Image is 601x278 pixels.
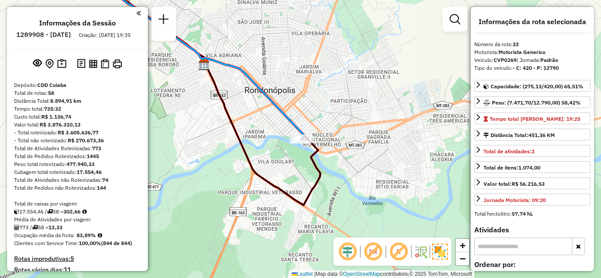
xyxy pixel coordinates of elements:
span: Ocultar deslocamento [337,241,358,262]
button: Imprimir Rotas [111,58,124,70]
span: − [460,253,465,264]
a: Exibir filtros [446,11,464,28]
div: Tipo do veículo: [474,64,590,72]
strong: 2 [531,148,535,155]
strong: 58 [48,90,54,96]
strong: R$ 270.673,36 [68,137,104,144]
div: Valor total: [14,121,141,129]
a: Capacidade: (275,13/420,00) 65,51% [474,80,590,92]
div: Custo total: [14,113,141,121]
strong: 477.940,33 [66,161,95,167]
div: - Total não roteirizado: [14,137,141,144]
img: Fluxo de ruas [414,245,428,259]
div: Veículo: [474,56,590,64]
i: Cubagem total roteirizado [14,209,19,214]
div: Total de Pedidos não Roteirizados: [14,184,141,192]
i: Total de rotas [32,225,38,230]
div: Total de Atividades não Roteirizadas: [14,176,141,184]
a: Nova sessão e pesquisa [155,11,172,30]
strong: 74 [102,177,108,183]
strong: CVP0J69 [494,57,517,63]
div: Valor total: [484,180,545,188]
strong: 302,66 [63,208,81,215]
a: Jornada Motorista: 09:20 [474,194,590,206]
div: Total hectolitro: [474,210,590,218]
strong: R$ 1.136,74 [41,113,71,120]
strong: 8.894,91 km [50,97,81,104]
span: + [460,240,465,251]
a: Leaflet [292,271,313,277]
strong: 11 [64,266,71,274]
div: 773 / 58 = [14,224,141,231]
button: Logs desbloquear sessão [75,57,87,71]
strong: 144 [97,184,106,191]
img: Exibir/Ocultar setores [432,244,448,260]
span: Tempo total [PERSON_NAME]: 19:25 [490,116,580,122]
div: Map data © contributors,© 2025 TomTom, Microsoft [290,271,474,278]
button: Exibir sessão original [31,57,44,71]
i: Meta Caixas/viagem: 224,22 Diferença: 78,44 [82,209,87,214]
span: Capacidade: (275,13/420,00) 65,51% [491,83,583,90]
a: Tempo total [PERSON_NAME]: 19:25 [474,112,590,124]
span: | [314,271,315,277]
strong: R$ 3.605.636,77 [58,129,99,136]
img: CDD Rondonópolis [198,59,210,71]
span: Ocupação média da frota: [14,232,75,238]
div: Tempo total: [14,105,141,113]
div: Número da rota: [474,40,590,48]
h4: Rotas vários dias: [14,266,141,274]
strong: 773 [92,145,101,152]
div: Distância Total: [484,131,555,139]
div: Total de Pedidos Roteirizados: [14,152,141,160]
strong: 57,74 hL [512,210,533,217]
strong: 1.074,00 [518,164,540,171]
button: Centralizar mapa no depósito ou ponto de apoio [44,57,55,71]
a: OpenStreetMap [343,271,381,277]
em: Média calculada utilizando a maior ocupação (%Peso ou %Cubagem) de cada rota da sessão. Rotas cro... [98,233,102,238]
strong: 83,89% [77,232,96,238]
strong: Motorista Generico [498,49,546,55]
div: - Total roteirizado: [14,129,141,137]
span: Exibir NR [363,241,384,262]
div: Peso total roteirizado: [14,160,141,168]
div: Média de Atividades por viagem: [14,216,141,224]
div: Total de itens: [484,164,540,172]
strong: (844 de 844) [101,240,132,246]
strong: Padrão [540,57,558,63]
div: Depósito: [14,81,141,89]
strong: 1445 [87,153,99,159]
strong: 735:32 [44,105,61,112]
button: Painel de Sugestão [55,57,68,71]
div: Total de Atividades Roteirizadas: [14,144,141,152]
a: Zoom out [456,252,469,265]
label: Ordenar por: [474,259,590,270]
a: Total de itens:1.074,00 [474,161,590,173]
a: Zoom in [456,239,469,252]
span: Clientes com Service Time: [14,240,79,246]
strong: 100,00% [79,240,101,246]
strong: R$ 3.876.310,13 [40,121,81,128]
a: Valor total:R$ 56.216,53 [474,177,590,189]
button: Visualizar Romaneio [99,58,111,70]
i: Total de rotas [47,209,53,214]
strong: 13,33 [48,224,62,231]
div: Cubagem total roteirizado: [14,168,141,176]
div: Total de caixas por viagem: [14,200,141,208]
a: Peso: (7.471,70/12.790,00) 58,42% [474,96,590,108]
strong: 17.554,46 [77,169,102,175]
h4: Atividades [474,226,590,234]
i: Total de Atividades [14,225,19,230]
strong: 32 [513,41,519,47]
strong: R$ 56.216,53 [512,181,545,187]
a: Clique aqui para minimizar o painel [136,8,141,18]
div: Distância Total: [14,97,141,105]
div: 17.554,46 / 58 = [14,208,141,216]
span: Total de atividades: [484,148,535,155]
div: Total de rotas: [14,89,141,97]
h4: Rotas improdutivas: [14,255,141,263]
button: Visualizar relatório de Roteirização [87,58,99,69]
h4: Informações da rota selecionada [474,18,590,26]
a: Total de atividades:2 [474,145,590,157]
a: Distância Total:451,36 KM [474,129,590,141]
strong: 5 [70,255,74,263]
